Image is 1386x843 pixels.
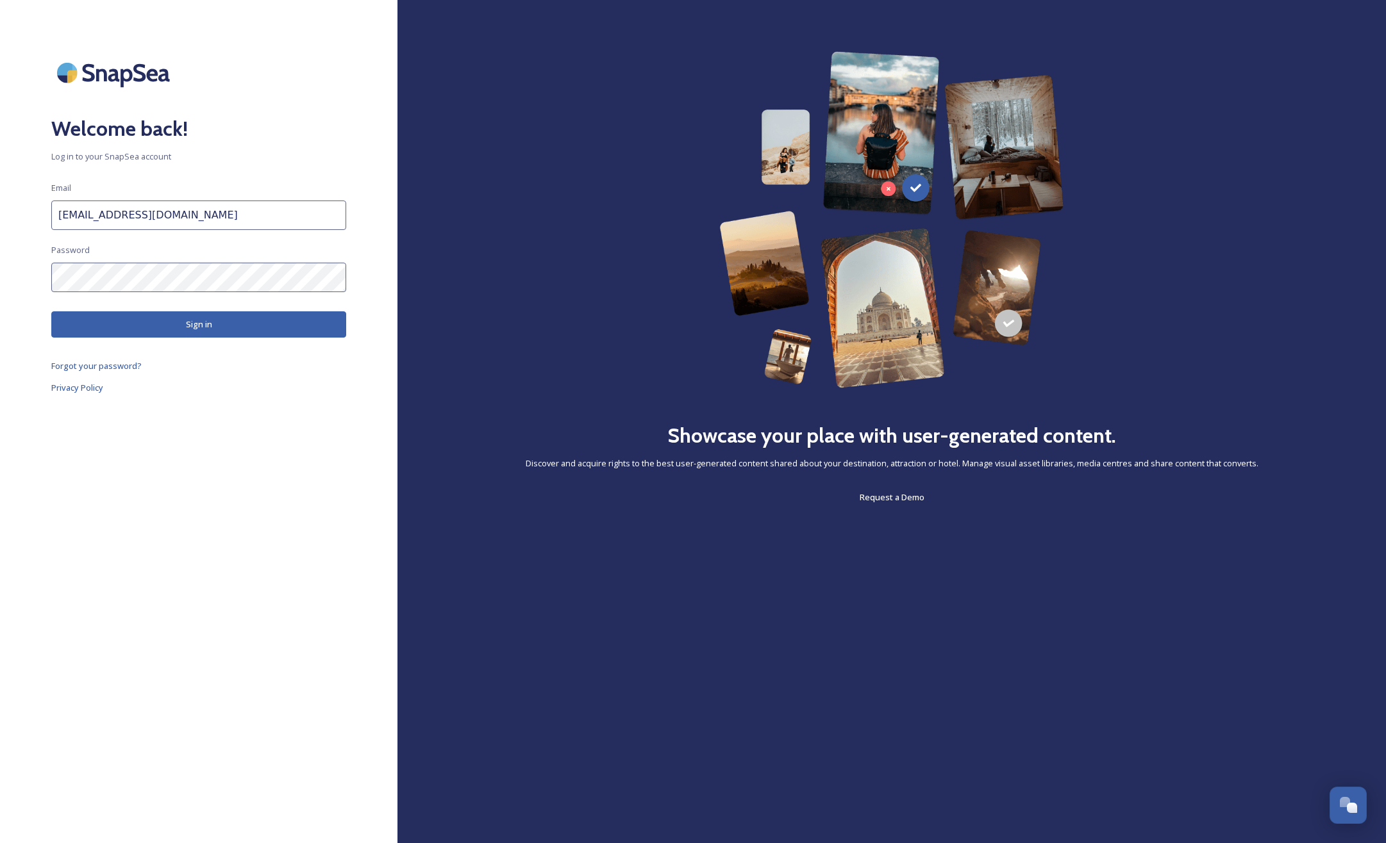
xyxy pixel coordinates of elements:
span: Log in to your SnapSea account [51,151,346,163]
a: Request a Demo [860,489,924,505]
button: Sign in [51,311,346,338]
span: Email [51,182,71,194]
span: Privacy Policy [51,382,103,393]
input: john.doe@snapsea.io [51,201,346,230]
span: Forgot your password? [51,360,142,372]
a: Forgot your password? [51,358,346,373]
button: Open Chat [1330,787,1367,824]
h2: Welcome back! [51,113,346,144]
span: Discover and acquire rights to the best user-generated content shared about your destination, att... [526,457,1258,470]
h2: Showcase your place with user-generated content. [667,420,1116,451]
a: Privacy Policy [51,380,346,395]
img: 63b42ca75bacad526042e722_Group%20154-p-800.png [719,51,1064,388]
span: Password [51,244,90,256]
img: SnapSea Logo [51,51,180,94]
span: Request a Demo [860,491,924,503]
